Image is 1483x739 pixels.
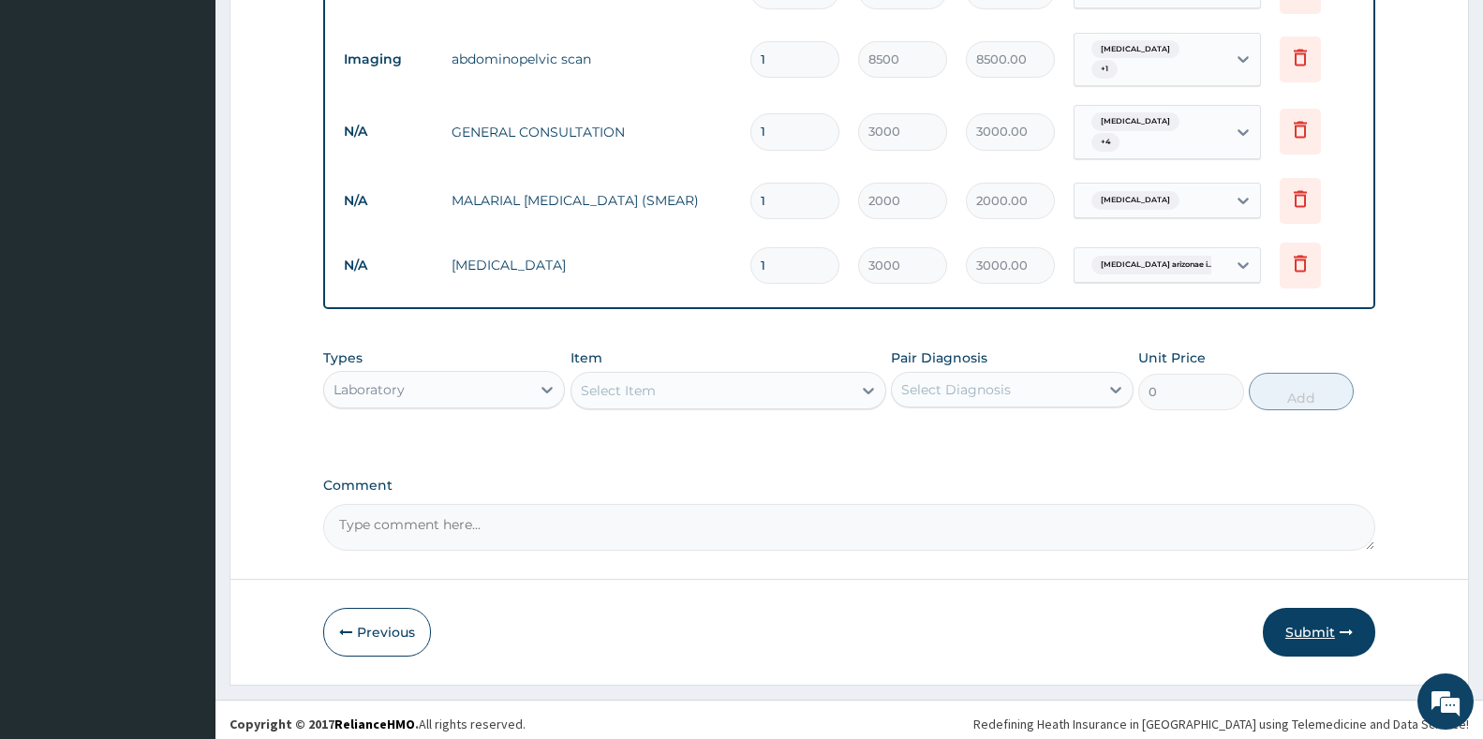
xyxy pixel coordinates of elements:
label: Pair Diagnosis [891,348,987,367]
label: Item [571,348,602,367]
td: GENERAL CONSULTATION [442,113,741,151]
div: Select Item [581,381,656,400]
span: [MEDICAL_DATA] [1091,191,1179,210]
div: Laboratory [334,380,405,399]
div: Select Diagnosis [901,380,1011,399]
a: RelianceHMO [334,716,415,732]
strong: Copyright © 2017 . [230,716,419,732]
span: + 1 [1091,60,1118,79]
span: [MEDICAL_DATA] arizonae i... [1091,256,1223,274]
label: Types [323,350,363,366]
td: Imaging [334,42,442,77]
td: [MEDICAL_DATA] [442,246,741,284]
div: Redefining Heath Insurance in [GEOGRAPHIC_DATA] using Telemedicine and Data Science! [973,715,1469,733]
span: [MEDICAL_DATA] [1091,112,1179,131]
button: Submit [1263,608,1375,657]
div: Minimize live chat window [307,9,352,54]
label: Comment [323,478,1375,494]
span: [MEDICAL_DATA] [1091,40,1179,59]
button: Add [1249,373,1354,410]
div: Chat with us now [97,105,315,129]
td: N/A [334,184,442,218]
button: Previous [323,608,431,657]
textarea: Type your message and hit 'Enter' [9,511,357,577]
td: N/A [334,248,442,283]
img: d_794563401_company_1708531726252_794563401 [35,94,76,140]
label: Unit Price [1138,348,1206,367]
td: N/A [334,114,442,149]
span: We're online! [109,236,259,425]
span: + 4 [1091,133,1120,152]
td: MALARIAL [MEDICAL_DATA] (SMEAR) [442,182,741,219]
td: abdominopelvic scan [442,40,741,78]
